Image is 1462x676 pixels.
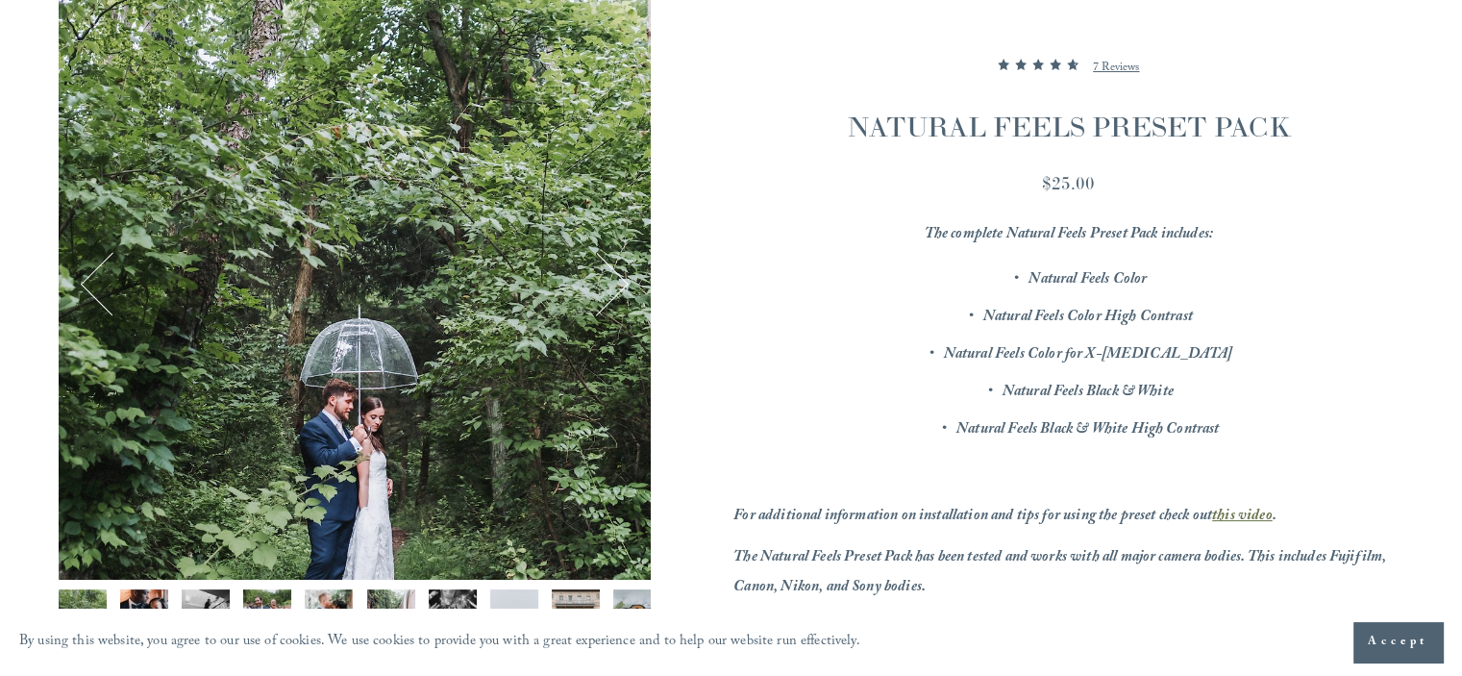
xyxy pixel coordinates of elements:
[552,589,600,638] img: DSCF7340.jpg
[1212,504,1273,530] a: this video
[552,589,600,638] button: Image 9 of 12
[733,545,1389,601] em: The Natural Feels Preset Pack has been tested and works with all major camera bodies. This includ...
[924,222,1213,248] em: The complete Natural Feels Preset Pack includes:
[1093,57,1139,80] p: 7 Reviews
[733,504,1212,530] em: For additional information on installation and tips for using the preset check out
[182,589,230,638] button: Image 3 of 12
[81,252,144,315] button: Previous
[367,589,415,638] button: Image 6 of 12
[59,589,107,638] img: lightroom-presets-natural-look.jpg
[1093,45,1139,91] a: 7 Reviews
[944,342,1232,368] em: Natural Feels Color for X-[MEDICAL_DATA]
[613,589,661,638] img: DSCF8358.jpg
[182,589,230,638] img: raleigh-wedding-photographer.jpg
[429,589,477,638] button: Image 7 of 12
[983,305,1193,331] em: Natural Feels Color High Contrast
[733,170,1403,196] div: $25.00
[490,589,538,638] img: FUJ18856 copy.jpg
[613,589,661,638] button: Image 10 of 12
[1028,267,1147,293] em: Natural Feels Color
[243,589,291,638] img: best-outdoor-north-carolina-wedding-photos.jpg
[956,417,1219,443] em: Natural Feels Black & White High Contrast
[19,629,860,657] p: By using this website, you agree to our use of cookies. We use cookies to provide you with a grea...
[59,589,651,647] div: Gallery thumbnails
[367,589,415,638] img: DSCF9013.jpg
[120,589,168,638] img: DSCF8972.jpg
[59,589,107,638] button: Image 1 of 12
[565,252,629,315] button: Next
[1273,504,1276,530] em: .
[1368,633,1428,652] span: Accept
[1353,622,1443,663] button: Accept
[490,589,538,638] button: Image 8 of 12
[429,589,477,638] img: FUJ15149.jpg
[305,589,353,638] button: Image 5 of 12
[733,108,1403,146] h1: NATURAL FEELS PRESET PACK
[1003,380,1174,406] em: Natural Feels Black & White
[120,589,168,638] button: Image 2 of 12
[305,589,353,638] img: best-lightroom-preset-natural-look.jpg
[243,589,291,638] button: Image 4 of 12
